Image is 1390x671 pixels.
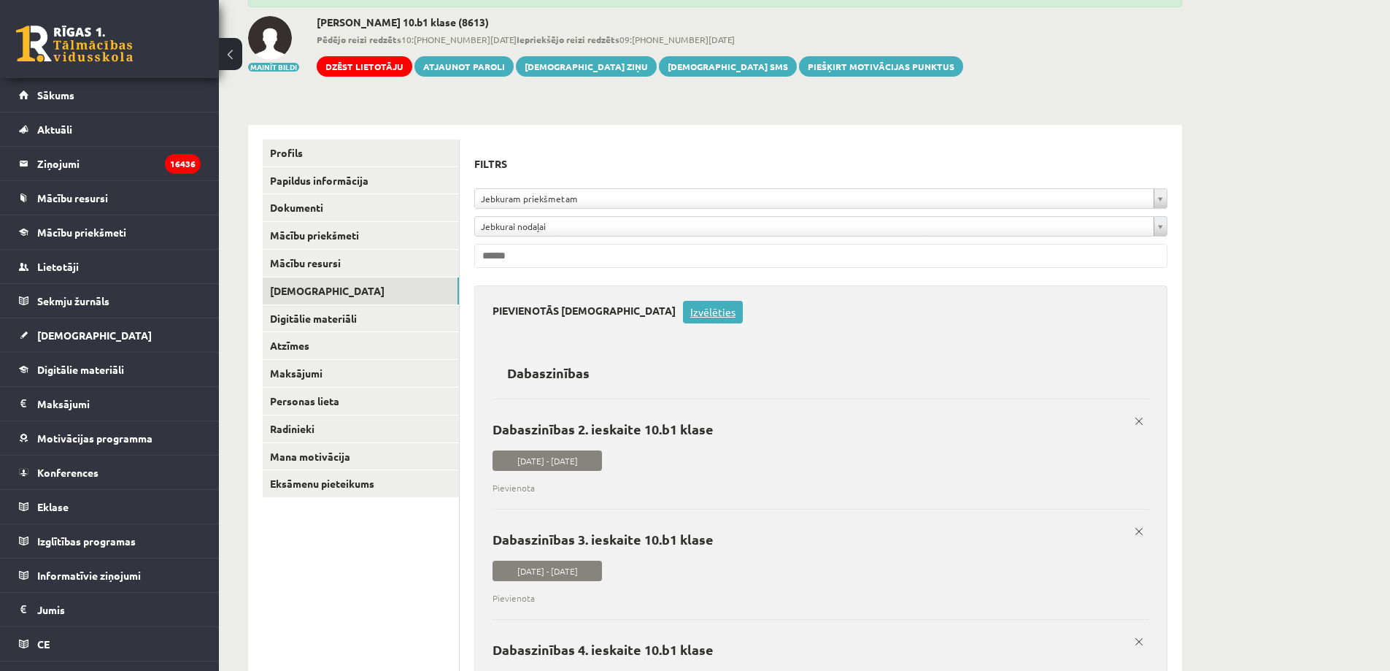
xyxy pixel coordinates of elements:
span: [DATE] - [DATE] [493,561,602,581]
p: Dabaszinības 2. ieskaite 10.b1 klase [493,421,1138,437]
a: x [1129,521,1149,542]
span: Mācību resursi [37,191,108,204]
a: Profils [263,139,459,166]
a: Mana motivācija [263,443,459,470]
img: Emilija Konakova [248,16,292,60]
a: Mācību priekšmeti [263,222,459,249]
a: CE [19,627,201,661]
b: Pēdējo reizi redzēts [317,34,401,45]
a: [DEMOGRAPHIC_DATA] ziņu [516,56,657,77]
a: Informatīvie ziņojumi [19,559,201,592]
a: Lietotāji [19,250,201,283]
h2: Dabaszinības [493,356,604,390]
span: CE [37,637,50,651]
legend: Ziņojumi [37,147,201,180]
a: Eklase [19,490,201,524]
span: Eklase [37,500,69,513]
a: Aktuāli [19,112,201,146]
a: [DEMOGRAPHIC_DATA] SMS [659,56,797,77]
a: Maksājumi [263,360,459,387]
a: Sākums [19,78,201,112]
a: Mācību resursi [19,181,201,215]
a: Digitālie materiāli [19,353,201,386]
span: Sākums [37,88,74,101]
i: 16436 [165,154,201,174]
a: Konferences [19,456,201,489]
p: Dabaszinības 4. ieskaite 10.b1 klase [493,642,1138,657]
span: Mācību priekšmeti [37,226,126,239]
a: Digitālie materiāli [263,305,459,332]
span: [DEMOGRAPHIC_DATA] [37,329,152,342]
span: Motivācijas programma [37,432,152,445]
span: Aktuāli [37,123,72,136]
a: Atjaunot paroli [414,56,514,77]
span: Konferences [37,466,99,479]
a: Ziņojumi16436 [19,147,201,180]
b: Iepriekšējo reizi redzēts [517,34,619,45]
a: Jebkurai nodaļai [475,217,1167,236]
a: x [1129,411,1149,432]
a: Izglītības programas [19,524,201,558]
a: Jumis [19,593,201,626]
a: Dokumenti [263,194,459,221]
a: Jebkuram priekšmetam [475,189,1167,208]
span: Pievienota [493,591,1138,605]
a: [DEMOGRAPHIC_DATA] [263,277,459,304]
a: Personas lieta [263,388,459,415]
a: Mācību priekšmeti [19,215,201,249]
span: 10:[PHONE_NUMBER][DATE] 09:[PHONE_NUMBER][DATE] [317,33,963,46]
a: Izvēlēties [683,301,743,323]
span: [DATE] - [DATE] [493,450,602,471]
a: [DEMOGRAPHIC_DATA] [19,318,201,352]
a: Dzēst lietotāju [317,56,412,77]
span: Izglītības programas [37,534,136,548]
h3: Pievienotās [DEMOGRAPHIC_DATA] [493,301,683,317]
a: Atzīmes [263,332,459,359]
a: Rīgas 1. Tālmācības vidusskola [16,26,133,62]
span: Sekmju žurnāls [37,294,109,307]
span: Informatīvie ziņojumi [37,569,141,582]
a: Mācību resursi [263,250,459,277]
h3: Filtrs [474,154,1150,174]
span: Jumis [37,603,65,616]
a: Piešķirt motivācijas punktus [799,56,963,77]
a: Papildus informācija [263,167,459,194]
legend: Maksājumi [37,387,201,421]
h2: [PERSON_NAME] 10.b1 klase (8613) [317,16,963,28]
a: Motivācijas programma [19,421,201,455]
span: Jebkuram priekšmetam [481,189,1148,208]
p: Dabaszinības 3. ieskaite 10.b1 klase [493,532,1138,547]
a: Maksājumi [19,387,201,421]
a: x [1129,632,1149,652]
span: Lietotāji [37,260,79,273]
a: Radinieki [263,415,459,442]
a: Sekmju žurnāls [19,284,201,318]
span: Digitālie materiāli [37,363,124,376]
span: Jebkurai nodaļai [481,217,1148,236]
button: Mainīt bildi [248,63,299,72]
span: Pievienota [493,481,1138,494]
a: Eksāmenu pieteikums [263,470,459,497]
